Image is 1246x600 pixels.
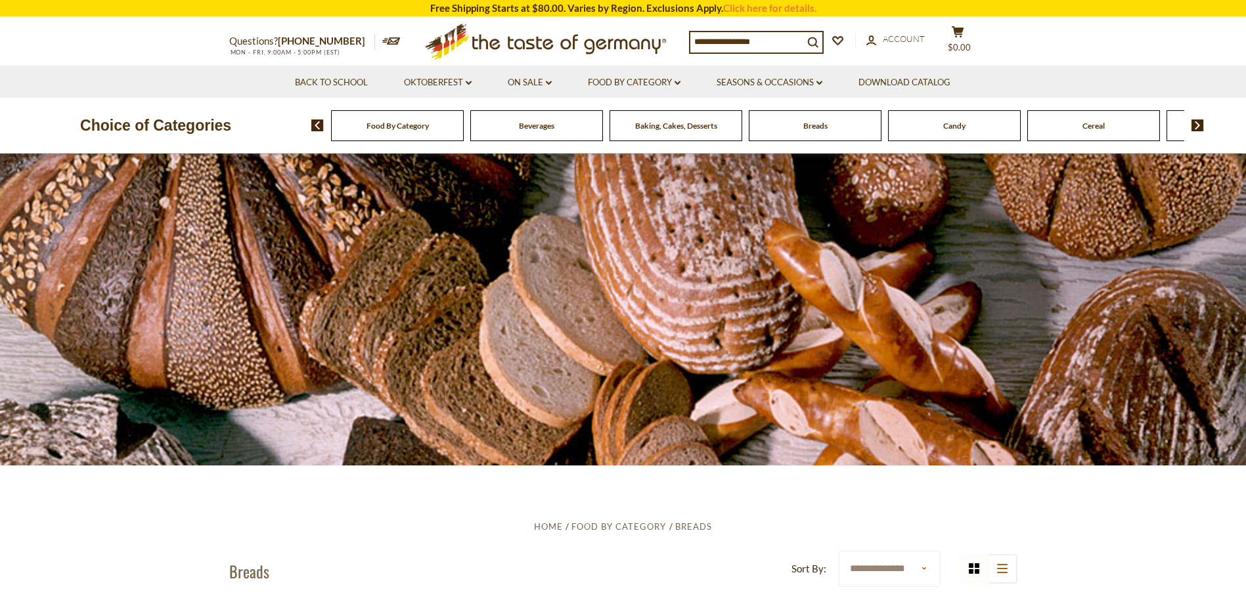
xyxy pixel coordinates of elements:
a: On Sale [508,75,552,90]
a: Seasons & Occasions [717,75,822,90]
p: Questions? [229,33,375,50]
span: MON - FRI, 9:00AM - 5:00PM (EST) [229,49,341,56]
a: Breads [803,121,828,131]
a: Home [534,521,563,532]
a: Account [866,32,925,47]
h1: Breads [229,561,269,581]
a: Download Catalog [858,75,950,90]
a: Baking, Cakes, Desserts [635,121,717,131]
span: Account [883,33,925,44]
a: [PHONE_NUMBER] [278,35,365,47]
label: Sort By: [791,561,826,577]
span: $0.00 [948,42,971,53]
button: $0.00 [939,26,978,58]
a: Back to School [295,75,368,90]
a: Candy [943,121,966,131]
a: Beverages [519,121,554,131]
img: next arrow [1191,119,1204,131]
a: Cereal [1082,121,1105,131]
a: Breads [675,521,712,532]
a: Food By Category [588,75,680,90]
a: Click here for details. [723,2,816,14]
a: Food By Category [571,521,666,532]
img: previous arrow [311,119,324,131]
a: Oktoberfest [404,75,472,90]
a: Food By Category [367,121,429,131]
